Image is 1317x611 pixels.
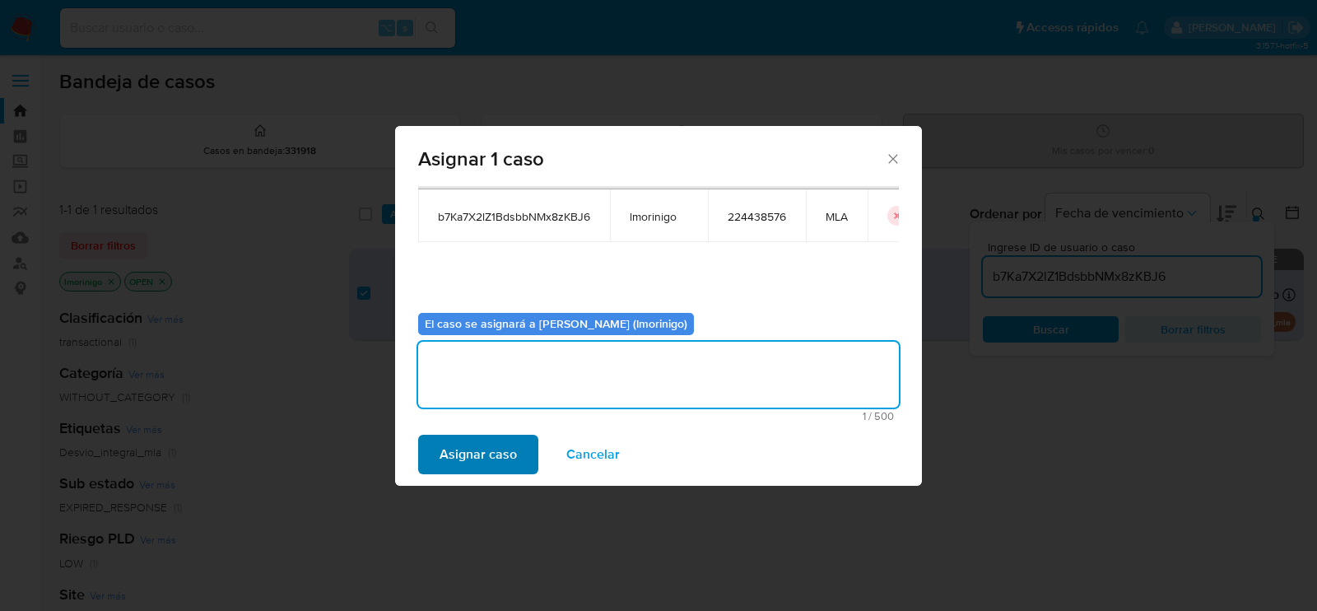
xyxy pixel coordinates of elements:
[418,149,885,169] span: Asignar 1 caso
[887,206,907,226] button: icon-button
[630,209,688,224] span: lmorinigo
[728,209,786,224] span: 224438576
[885,151,900,166] button: Cerrar ventana
[438,209,590,224] span: b7Ka7X2lZ1BdsbbNMx8zKBJ6
[395,126,922,486] div: assign-modal
[440,436,517,473] span: Asignar caso
[423,411,894,422] span: Máximo 500 caracteres
[566,436,620,473] span: Cancelar
[425,315,687,332] b: El caso se asignará a [PERSON_NAME] (lmorinigo)
[418,435,538,474] button: Asignar caso
[826,209,848,224] span: MLA
[545,435,641,474] button: Cancelar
